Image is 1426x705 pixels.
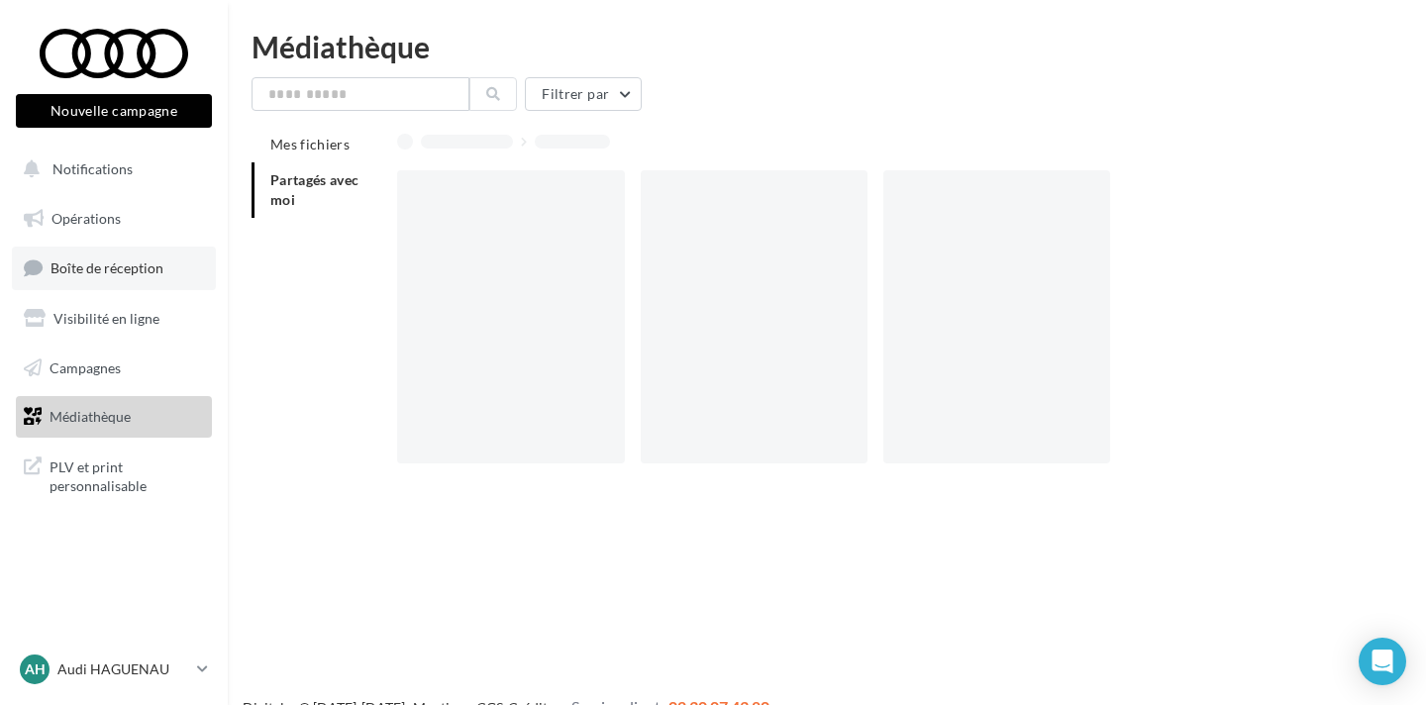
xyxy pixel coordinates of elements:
span: PLV et print personnalisable [50,453,204,496]
a: Campagnes [12,348,216,389]
span: Visibilité en ligne [53,310,159,327]
a: PLV et print personnalisable [12,446,216,504]
span: Médiathèque [50,408,131,425]
span: AH [25,659,46,679]
button: Nouvelle campagne [16,94,212,128]
a: Boîte de réception [12,247,216,289]
span: Mes fichiers [270,136,350,152]
span: Partagés avec moi [270,171,359,208]
span: Boîte de réception [51,259,163,276]
p: Audi HAGUENAU [57,659,189,679]
span: Notifications [52,160,133,177]
a: Opérations [12,198,216,240]
a: AH Audi HAGUENAU [16,651,212,688]
button: Notifications [12,149,208,190]
span: Campagnes [50,358,121,375]
a: Visibilité en ligne [12,298,216,340]
span: Opérations [51,210,121,227]
button: Filtrer par [525,77,642,111]
div: Médiathèque [252,32,1402,61]
div: Open Intercom Messenger [1359,638,1406,685]
a: Médiathèque [12,396,216,438]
